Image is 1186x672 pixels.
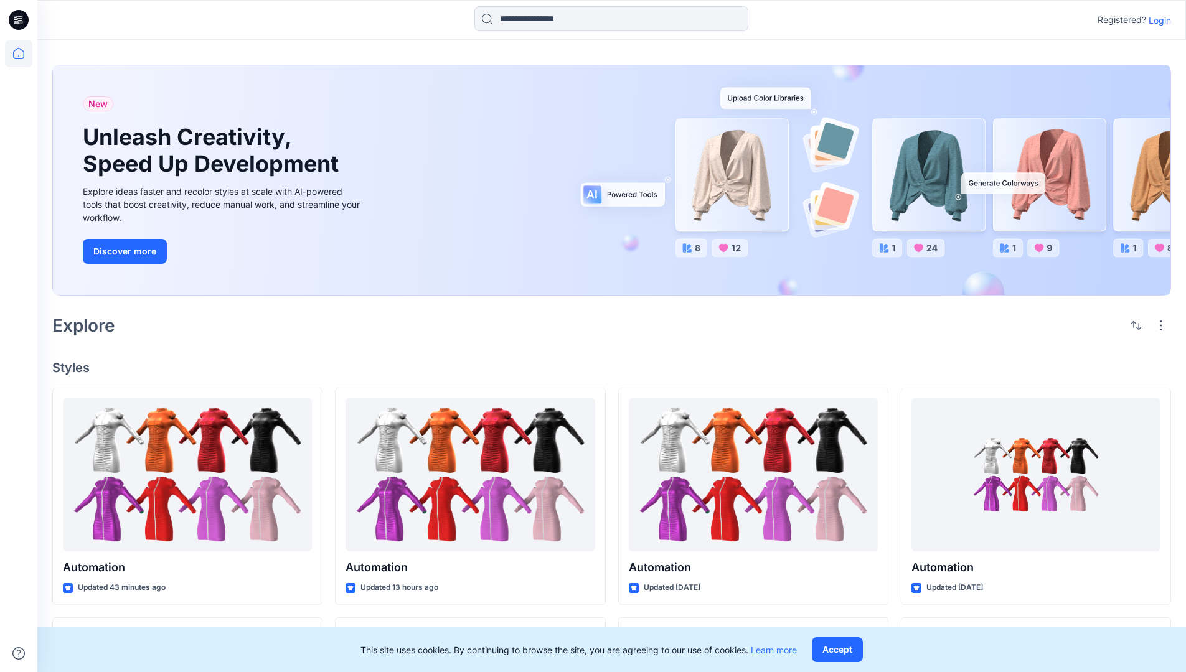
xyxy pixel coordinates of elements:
p: Registered? [1098,12,1146,27]
p: Updated [DATE] [926,581,983,594]
p: Automation [346,559,595,576]
p: Updated [DATE] [644,581,700,594]
p: This site uses cookies. By continuing to browse the site, you are agreeing to our use of cookies. [360,643,797,656]
a: Automation [911,398,1160,552]
p: Automation [629,559,878,576]
p: Updated 43 minutes ago [78,581,166,594]
button: Discover more [83,239,167,264]
h1: Unleash Creativity, Speed Up Development [83,124,344,177]
a: Automation [346,398,595,552]
p: Updated 13 hours ago [360,581,438,594]
p: Automation [911,559,1160,576]
h2: Explore [52,315,115,335]
p: Automation [63,559,312,576]
a: Automation [63,398,312,552]
a: Learn more [751,645,797,655]
h4: Styles [52,360,1171,375]
div: Explore ideas faster and recolor styles at scale with AI-powered tools that boost creativity, red... [83,185,363,224]
button: Accept [812,637,863,662]
span: New [88,96,108,111]
a: Discover more [83,239,363,264]
p: Login [1149,14,1171,27]
a: Automation [629,398,878,552]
